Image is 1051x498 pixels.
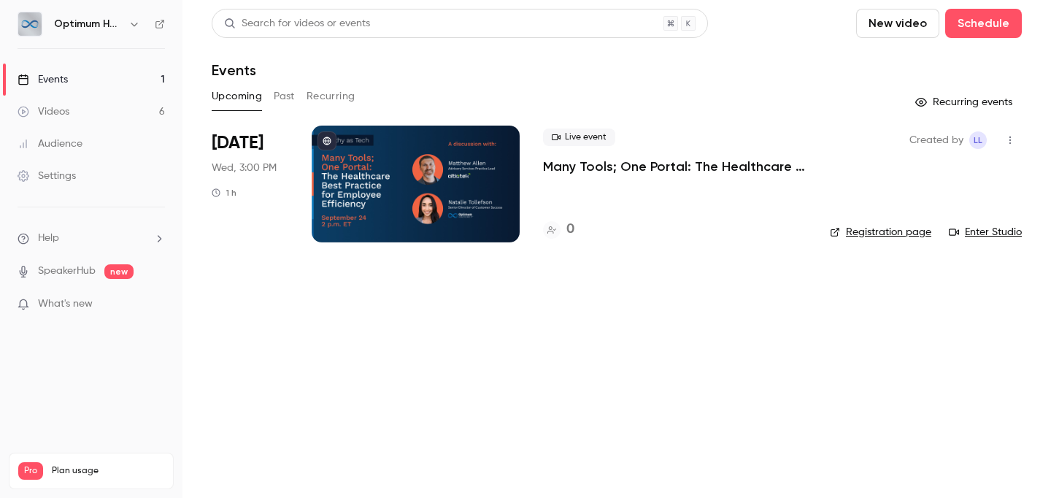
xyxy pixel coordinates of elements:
span: Pro [18,462,43,480]
div: Videos [18,104,69,119]
a: Many Tools; One Portal: The Healthcare Best Practice for Employee Efficiency [543,158,806,175]
span: What's new [38,296,93,312]
span: Wed, 3:00 PM [212,161,277,175]
h4: 0 [566,220,574,240]
a: Enter Studio [949,225,1022,240]
div: Events [18,72,68,87]
button: Past [274,85,295,108]
a: Registration page [830,225,931,240]
span: LL [974,131,982,149]
h6: Optimum Healthcare IT [54,17,123,31]
img: Optimum Healthcare IT [18,12,42,36]
li: help-dropdown-opener [18,231,165,246]
div: 1 h [212,187,236,199]
span: new [104,264,134,279]
span: Help [38,231,59,246]
button: New video [856,9,939,38]
div: Settings [18,169,76,183]
button: Schedule [945,9,1022,38]
span: Live event [543,129,615,146]
div: Search for videos or events [224,16,370,31]
button: Recurring [307,85,355,108]
a: SpeakerHub [38,264,96,279]
span: [DATE] [212,131,263,155]
div: Audience [18,137,82,151]
button: Upcoming [212,85,262,108]
span: Plan usage [52,465,164,477]
span: Lindsay Laidlaw [969,131,987,149]
h1: Events [212,61,256,79]
div: Sep 24 Wed, 3:00 PM (America/Halifax) [212,126,288,242]
button: Recurring events [909,91,1022,114]
a: 0 [543,220,574,240]
span: Created by [909,131,963,149]
iframe: Noticeable Trigger [147,298,165,311]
